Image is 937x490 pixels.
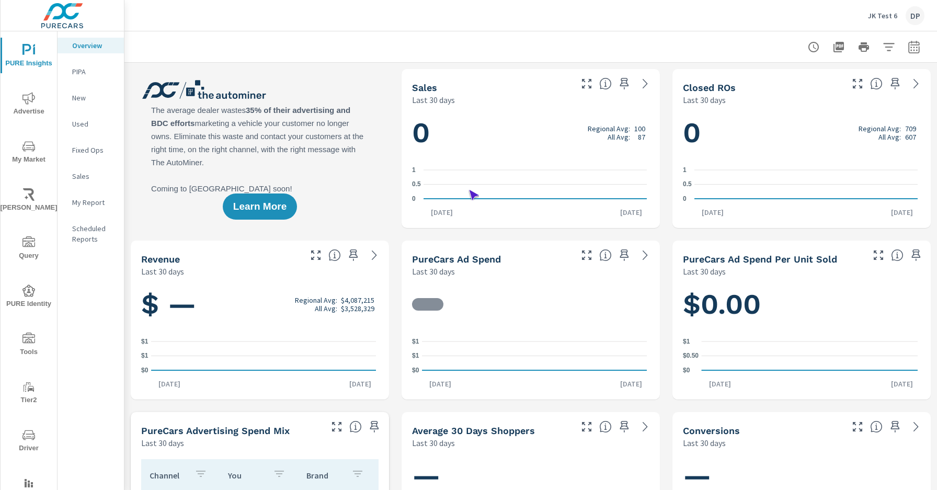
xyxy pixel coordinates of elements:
p: Scheduled Reports [72,223,116,244]
text: $1 [141,338,148,345]
div: My Report [58,195,124,210]
span: The number of dealer-specified goals completed by a visitor. [Source: This data is provided by th... [870,420,883,433]
div: Sales [58,168,124,184]
span: PURE Insights [4,44,54,70]
span: Save this to your personalized report [887,418,904,435]
button: Make Fullscreen [870,247,887,264]
button: Make Fullscreen [849,418,866,435]
text: $0.50 [683,352,699,360]
button: Apply Filters [878,37,899,58]
span: PURE Identity [4,284,54,310]
p: [DATE] [694,207,731,218]
div: Overview [58,38,124,53]
button: Make Fullscreen [578,418,595,435]
text: $1 [412,338,419,345]
text: 0 [683,195,687,202]
p: New [72,93,116,103]
span: Save this to your personalized report [616,418,633,435]
p: [DATE] [424,207,460,218]
p: You [228,470,265,481]
h1: 0 [412,115,649,151]
p: Regional Avg: [295,296,337,304]
p: My Report [72,197,116,208]
span: Average cost of advertising per each vehicle sold at the dealer over the selected date range. The... [891,249,904,261]
p: Last 30 days [412,94,455,106]
h5: Revenue [141,254,180,265]
div: Scheduled Reports [58,221,124,247]
text: 0.5 [683,181,692,188]
p: [DATE] [422,379,459,389]
h5: PureCars Ad Spend [412,254,501,265]
p: PIPA [72,66,116,77]
button: Print Report [853,37,874,58]
text: $0 [141,367,148,374]
h1: 0 [683,115,920,151]
span: [PERSON_NAME] [4,188,54,214]
p: Last 30 days [412,437,455,449]
p: Brand [306,470,343,481]
h1: $ — [141,287,379,322]
text: 1 [683,166,687,174]
p: [DATE] [342,379,379,389]
span: Save this to your personalized report [345,247,362,264]
button: Make Fullscreen [578,247,595,264]
a: See more details in report [637,75,654,92]
button: "Export Report to PDF" [828,37,849,58]
p: [DATE] [884,379,920,389]
p: 607 [905,133,916,141]
span: Save this to your personalized report [908,247,924,264]
span: This table looks at how you compare to the amount of budget you spend per channel as opposed to y... [349,420,362,433]
div: PIPA [58,64,124,79]
button: Make Fullscreen [578,75,595,92]
p: [DATE] [613,379,649,389]
p: Sales [72,171,116,181]
text: 0.5 [412,181,421,188]
a: See more details in report [366,247,383,264]
text: $0 [412,367,419,374]
div: DP [906,6,924,25]
div: New [58,90,124,106]
span: Total sales revenue over the selected date range. [Source: This data is sourced from the dealer’s... [328,249,341,261]
text: $1 [141,352,148,360]
p: All Avg: [878,133,901,141]
p: 100 [634,124,645,133]
h5: Closed ROs [683,82,736,93]
text: 0 [412,195,416,202]
p: 87 [638,133,645,141]
p: Used [72,119,116,129]
p: Overview [72,40,116,51]
span: My Market [4,140,54,166]
p: All Avg: [315,304,337,313]
button: Make Fullscreen [849,75,866,92]
a: See more details in report [908,75,924,92]
a: See more details in report [637,418,654,435]
p: Last 30 days [412,265,455,278]
span: Query [4,236,54,262]
div: Fixed Ops [58,142,124,158]
span: Total cost of media for all PureCars channels for the selected dealership group over the selected... [599,249,612,261]
h5: PureCars Advertising Spend Mix [141,425,290,436]
p: JK Test 6 [868,11,897,20]
h5: Sales [412,82,437,93]
button: Make Fullscreen [328,418,345,435]
p: All Avg: [608,133,630,141]
a: See more details in report [908,418,924,435]
h1: $0.00 [683,287,920,322]
span: Save this to your personalized report [366,418,383,435]
span: Save this to your personalized report [616,75,633,92]
p: Regional Avg: [588,124,630,133]
span: Advertise [4,92,54,118]
span: Tools [4,333,54,358]
span: Number of vehicles sold by the dealership over the selected date range. [Source: This data is sou... [599,77,612,90]
div: Used [58,116,124,132]
button: Select Date Range [904,37,924,58]
p: 709 [905,124,916,133]
text: $0 [683,367,690,374]
h5: Conversions [683,425,740,436]
p: [DATE] [613,207,649,218]
text: 1 [412,166,416,174]
p: Last 30 days [141,265,184,278]
a: See more details in report [637,247,654,264]
p: Last 30 days [683,437,726,449]
h5: Average 30 Days Shoppers [412,425,535,436]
